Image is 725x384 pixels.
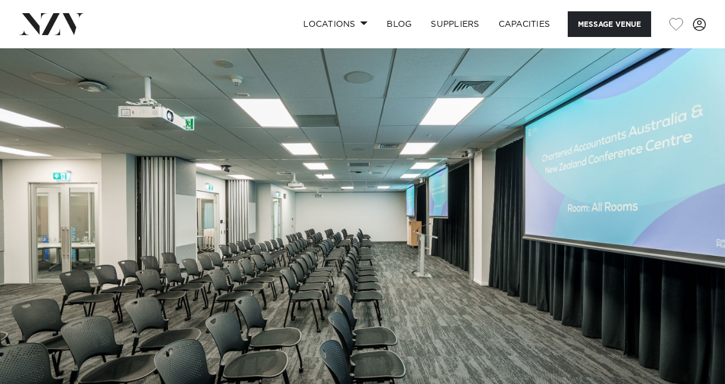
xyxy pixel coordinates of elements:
[294,11,377,37] a: Locations
[489,11,560,37] a: Capacities
[19,13,84,35] img: nzv-logo.png
[568,11,651,37] button: Message Venue
[421,11,488,37] a: SUPPLIERS
[377,11,421,37] a: BLOG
